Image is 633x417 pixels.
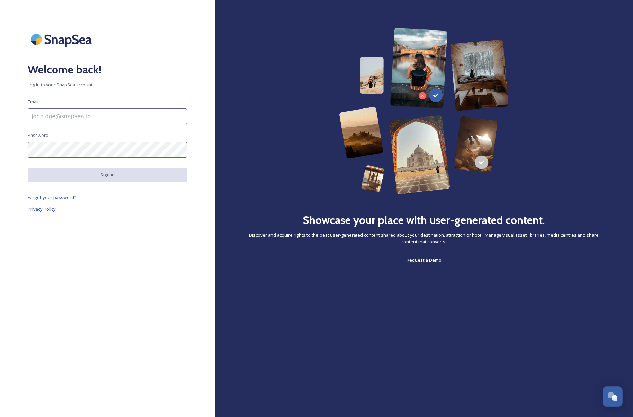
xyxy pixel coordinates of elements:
[603,386,623,407] button: Open Chat
[28,81,187,88] span: Log in to your SnapSea account
[407,256,442,264] a: Request a Demo
[28,168,187,182] button: Sign in
[28,206,56,212] span: Privacy Policy
[28,194,77,200] span: Forgot your password?
[407,257,442,263] span: Request a Demo
[28,98,38,105] span: Email
[303,212,545,228] h2: Showcase your place with user-generated content.
[28,28,97,51] img: SnapSea Logo
[28,132,48,139] span: Password
[28,61,187,78] h2: Welcome back!
[28,193,187,201] a: Forgot your password?
[242,232,605,245] span: Discover and acquire rights to the best user-generated content shared about your destination, att...
[28,108,187,124] input: john.doe@snapsea.io
[28,205,187,213] a: Privacy Policy
[339,28,509,194] img: 63b42ca75bacad526042e722_Group%20154-p-800.png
